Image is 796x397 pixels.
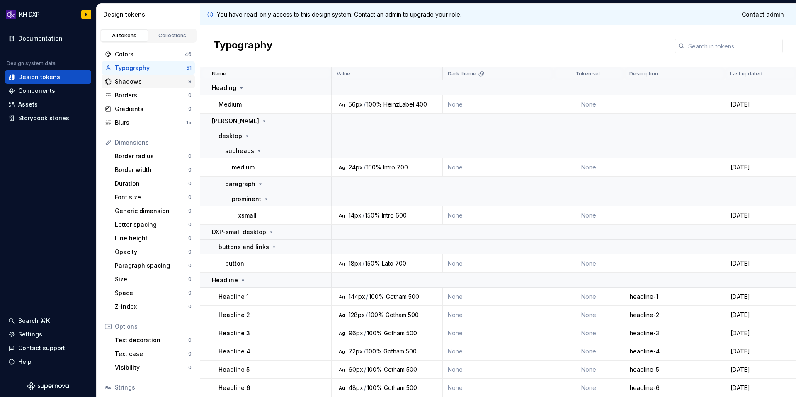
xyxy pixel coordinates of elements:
[339,330,345,336] div: Ag
[339,260,345,267] div: Ag
[218,132,242,140] p: desktop
[364,329,366,337] div: /
[337,70,350,77] p: Value
[625,329,725,337] div: headline-3
[18,73,60,81] div: Design tokens
[115,166,188,174] div: Border width
[443,288,554,306] td: None
[115,64,186,72] div: Typography
[553,95,624,114] td: None
[443,95,554,114] td: None
[104,32,145,39] div: All tokens
[115,261,188,270] div: Paragraph spacing
[443,254,554,273] td: None
[188,92,192,99] div: 0
[364,347,366,356] div: /
[384,384,405,392] div: Gotham
[349,366,363,374] div: 60px
[629,70,658,77] p: Description
[27,382,69,390] a: Supernova Logo
[364,163,366,172] div: /
[349,100,363,109] div: 56px
[553,306,624,324] td: None
[232,195,261,203] p: prominent
[112,232,195,245] a: Line height0
[443,324,554,342] td: None
[396,211,407,220] div: 600
[185,51,192,58] div: 46
[349,384,363,392] div: 48px
[7,60,56,67] div: Design system data
[5,70,91,84] a: Design tokens
[115,105,188,113] div: Gradients
[5,84,91,97] a: Components
[349,163,363,172] div: 24px
[726,211,795,220] div: [DATE]
[339,385,345,391] div: Ag
[366,293,368,301] div: /
[406,384,417,392] div: 500
[383,163,395,172] div: Intro
[102,116,195,129] a: Blurs15
[188,249,192,255] div: 0
[112,177,195,190] a: Duration0
[218,311,250,319] p: Headline 2
[115,138,192,147] div: Dimensions
[188,78,192,85] div: 8
[553,288,624,306] td: None
[553,361,624,379] td: None
[364,384,366,392] div: /
[112,191,195,204] a: Font size0
[188,364,192,371] div: 0
[339,212,345,219] div: Ag
[726,366,795,374] div: [DATE]
[18,330,42,339] div: Settings
[225,180,255,188] p: paragraph
[218,293,249,301] p: Headline 1
[102,102,195,116] a: Gradients0
[726,259,795,268] div: [DATE]
[625,311,725,319] div: headline-2
[365,211,380,220] div: 150%
[369,293,384,301] div: 100%
[742,10,784,19] span: Contact admin
[443,342,554,361] td: None
[115,179,188,188] div: Duration
[366,347,382,356] div: 100%
[186,65,192,71] div: 51
[5,328,91,341] a: Settings
[115,77,188,86] div: Shadows
[366,100,382,109] div: 100%
[18,34,63,43] div: Documentation
[18,358,32,366] div: Help
[366,311,368,319] div: /
[406,366,417,374] div: 500
[625,293,725,301] div: headline-1
[397,163,408,172] div: 700
[103,10,197,19] div: Design tokens
[188,180,192,187] div: 0
[112,286,195,300] a: Space0
[384,329,405,337] div: Gotham
[553,379,624,397] td: None
[102,61,195,75] a: Typography51
[443,158,554,177] td: None
[115,350,188,358] div: Text case
[349,347,363,356] div: 72px
[6,10,16,19] img: 0784b2da-6f85-42e6-8793-4468946223dc.png
[225,147,254,155] p: subheads
[115,322,192,331] div: Options
[217,10,461,19] p: You have read-only access to this design system. Contact an admin to upgrade your role.
[339,366,345,373] div: Ag
[112,273,195,286] a: Size0
[367,329,382,337] div: 100%
[408,311,419,319] div: 500
[218,384,250,392] p: Headline 6
[102,48,195,61] a: Colors46
[115,152,188,160] div: Border radius
[115,303,188,311] div: Z-index
[115,289,188,297] div: Space
[238,211,257,220] p: xsmall
[102,89,195,102] a: Borders0
[115,220,188,229] div: Letter spacing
